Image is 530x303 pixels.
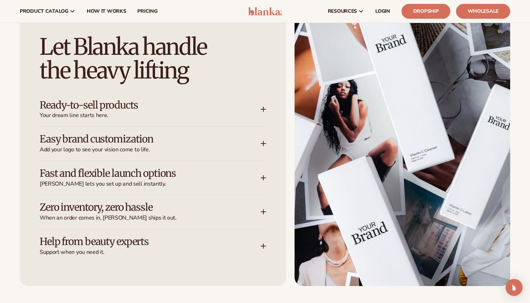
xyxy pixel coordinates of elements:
[40,249,261,256] span: Support when you need it.
[40,202,239,213] h3: Zero inventory, zero hassle
[40,35,266,82] h2: Let Blanka handle the heavy lifting
[87,8,126,14] span: How It Works
[20,8,68,14] span: product catalog
[137,8,157,14] span: pricing
[456,4,510,19] a: Wholesale
[248,7,282,16] img: logo
[375,8,390,14] span: LOGIN
[328,8,357,14] span: resources
[295,15,510,286] img: Boxes for skin care products.
[40,134,239,145] h3: Easy brand customization
[506,279,523,296] div: Open Intercom Messenger
[401,4,450,19] a: Dropship
[40,146,261,153] span: Add your logo to see your vision come to life.
[40,168,239,179] h3: Fast and flexible launch options
[40,100,239,111] h3: Ready-to-sell products
[40,214,261,222] span: When an order comes in, [PERSON_NAME] ships it out.
[40,236,239,247] h3: Help from beauty experts
[40,180,261,188] span: [PERSON_NAME] lets you set up and sell instantly.
[40,112,261,119] span: Your dream line starts here.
